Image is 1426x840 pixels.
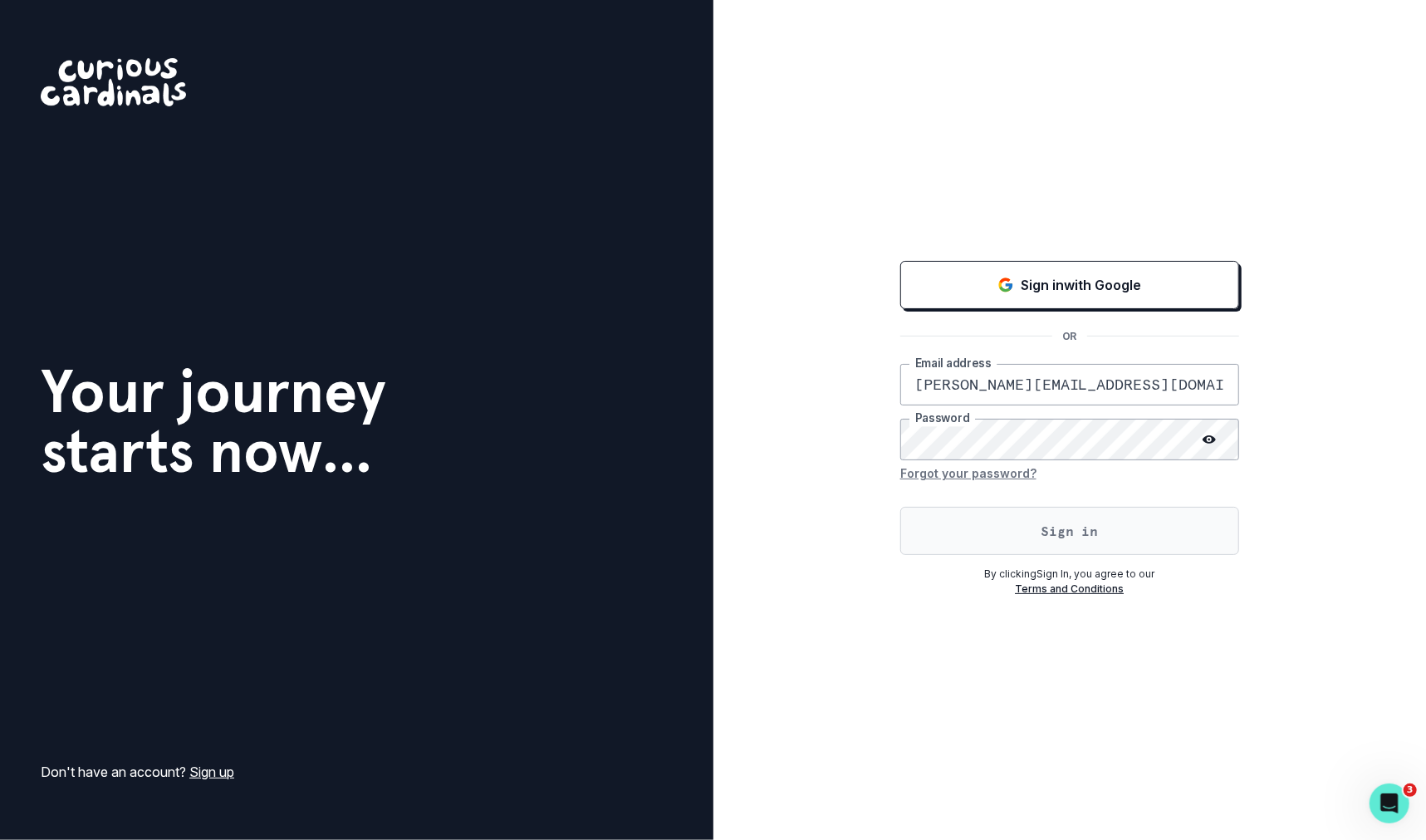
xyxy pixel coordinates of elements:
p: Don't have an account? [41,762,234,782]
img: Curious Cardinals Logo [41,58,186,106]
button: Sign in [900,507,1239,555]
span: 3 [1404,784,1417,797]
iframe: Intercom live chat [1370,784,1409,823]
p: OR [1052,329,1087,344]
a: Terms and Conditions [1015,582,1124,595]
p: Sign in with Google [1021,275,1141,295]
button: Forgot your password? [900,460,1036,487]
button: Sign in with Google (GSuite) [900,261,1239,309]
a: Sign up [189,764,234,780]
p: By clicking Sign In , you agree to our [900,567,1239,582]
h1: Your journey starts now... [41,361,386,481]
